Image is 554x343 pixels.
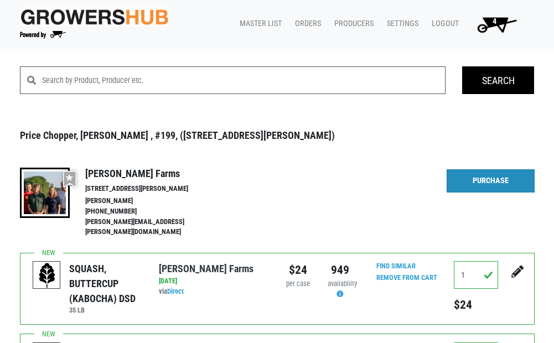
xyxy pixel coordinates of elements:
div: via [159,287,268,297]
a: [PERSON_NAME] Farms [159,263,253,274]
h4: [PERSON_NAME] Farms [85,168,227,180]
h5: $24 [454,298,498,312]
img: thumbnail-8a08f3346781c529aa742b86dead986c.jpg [20,168,70,218]
input: Search by Product, Producer etc. [42,66,446,94]
img: Powered by Big Wheelbarrow [20,31,66,39]
li: [PERSON_NAME][EMAIL_ADDRESS][PERSON_NAME][DOMAIN_NAME] [85,217,227,238]
h3: Price Chopper, [PERSON_NAME] , #199, ([STREET_ADDRESS][PERSON_NAME]) [20,129,535,142]
span: 4 [493,17,496,26]
div: [DATE] [159,276,268,287]
h6: 35 LB [69,306,142,314]
a: Master List [231,13,286,34]
img: Cart [472,13,521,35]
li: [STREET_ADDRESS][PERSON_NAME] [85,184,227,194]
div: per case [286,279,311,289]
input: Search [462,66,534,94]
input: Remove From Cart [370,272,444,284]
a: 4 [463,13,526,35]
div: 949 [328,261,353,279]
div: SQUASH, BUTTERCUP (KABOCHA) DSD [69,261,142,306]
input: Qty [454,261,498,289]
a: Settings [378,13,423,34]
a: Logout [423,13,463,34]
a: Producers [325,13,378,34]
div: $24 [286,261,311,279]
li: [PERSON_NAME] [85,196,227,206]
a: Find Similar [376,262,416,270]
li: [PHONE_NUMBER] [85,206,227,217]
a: Orders [286,13,325,34]
a: Purchase [447,169,534,193]
img: placeholder-variety-43d6402dacf2d531de610a020419775a.svg [33,262,61,289]
span: availability [328,279,357,288]
a: Direct [167,287,184,295]
img: original-fc7597fdc6adbb9d0e2ae620e786d1a2.jpg [20,7,169,27]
